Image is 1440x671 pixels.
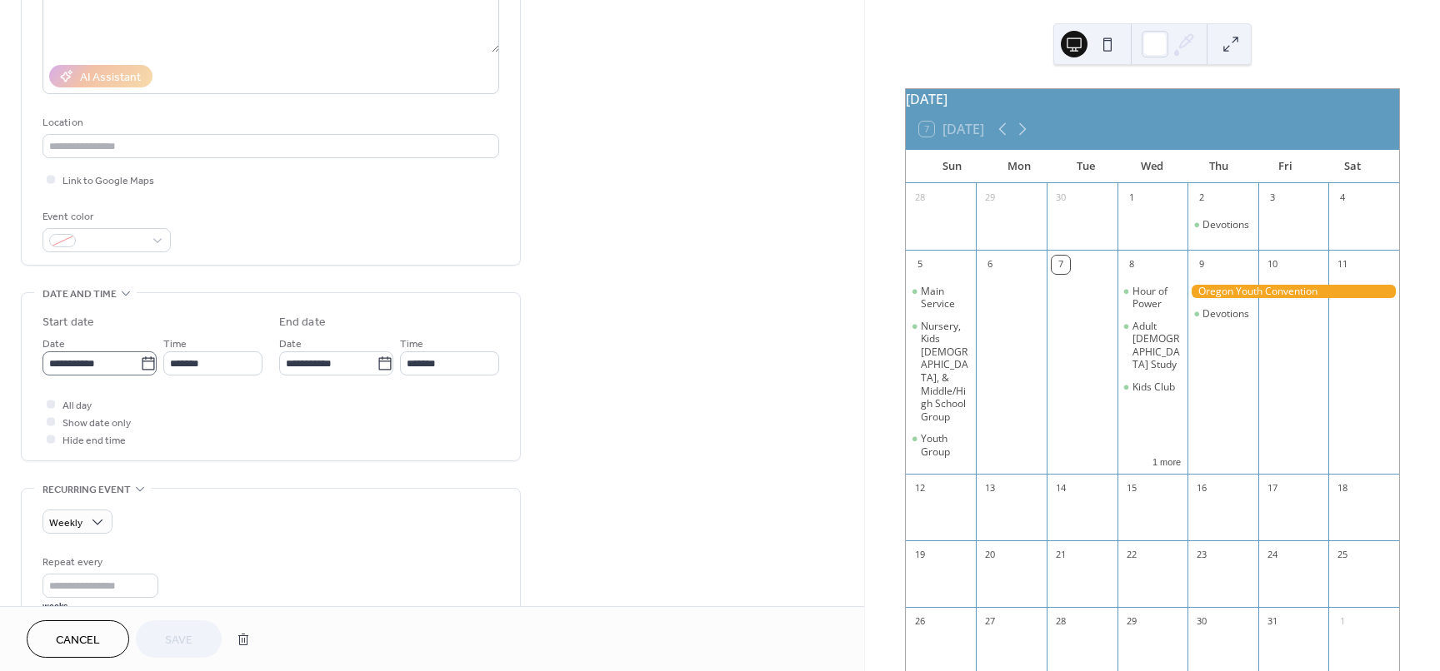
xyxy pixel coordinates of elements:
span: Weekly [49,514,82,533]
span: Date [42,335,65,353]
div: 11 [1333,256,1352,274]
div: 12 [911,480,929,498]
div: 8 [1122,256,1141,274]
span: Show date only [62,415,131,432]
div: Devotions [1187,218,1258,231]
div: Event color [42,208,167,226]
div: Devotions [1202,218,1249,231]
div: 21 [1052,546,1070,564]
div: 13 [981,480,999,498]
div: 1 [1122,189,1141,207]
div: Hour of Power [1132,285,1182,311]
div: 27 [981,613,999,631]
div: 14 [1052,480,1070,498]
button: 1 more [1146,454,1187,468]
span: All day [62,397,92,415]
div: Fri [1252,150,1319,183]
div: [DATE] [906,89,1399,109]
div: Main Service [921,285,970,311]
div: 3 [1263,189,1282,207]
div: 7 [1052,256,1070,274]
div: 28 [1052,613,1070,631]
div: Hour of Power [1117,285,1188,311]
div: 19 [911,546,929,564]
div: Adult Bible Study [1117,320,1188,371]
div: 10 [1263,256,1282,274]
div: Nursery, Kids Church, & Middle/High School Group [906,320,977,424]
div: Start date [42,314,94,331]
div: 15 [1122,480,1141,498]
div: 6 [981,256,999,274]
div: 29 [981,189,999,207]
span: Date [279,335,302,353]
div: 17 [1263,480,1282,498]
span: Recurring event [42,481,131,499]
button: Cancel [27,620,129,658]
div: Kids Club [1117,380,1188,394]
span: Hide end time [62,432,126,450]
div: 16 [1192,480,1211,498]
div: Repeat every [42,554,155,571]
div: 31 [1263,613,1282,631]
div: Oregon Youth Convention [1187,285,1399,299]
div: Devotions [1187,307,1258,321]
span: Time [400,335,423,353]
div: Nursery, Kids [DEMOGRAPHIC_DATA], & Middle/High School Group [921,320,970,424]
div: 23 [1192,546,1211,564]
div: 30 [1192,613,1211,631]
div: 5 [911,256,929,274]
div: Mon [986,150,1052,183]
span: Time [163,335,187,353]
div: Wed [1119,150,1186,183]
div: 30 [1052,189,1070,207]
div: 26 [911,613,929,631]
div: Sun [919,150,986,183]
div: 29 [1122,613,1141,631]
div: Adult [DEMOGRAPHIC_DATA] Study [1132,320,1182,371]
div: Devotions [1202,307,1249,321]
div: Location [42,114,496,132]
div: 4 [1333,189,1352,207]
div: 22 [1122,546,1141,564]
div: weeks [42,601,158,613]
span: Cancel [56,632,100,649]
div: Main Service [906,285,977,311]
div: Tue [1052,150,1119,183]
div: 25 [1333,546,1352,564]
div: 24 [1263,546,1282,564]
div: Thu [1186,150,1252,183]
div: Youth Group [921,432,970,458]
span: Date and time [42,286,117,303]
div: 18 [1333,480,1352,498]
div: Kids Club [1132,380,1175,394]
div: 1 [1333,613,1352,631]
div: 20 [981,546,999,564]
span: Link to Google Maps [62,172,154,190]
div: Sat [1319,150,1386,183]
div: Youth Group [906,432,977,458]
div: 28 [911,189,929,207]
div: 9 [1192,256,1211,274]
div: 2 [1192,189,1211,207]
div: End date [279,314,326,331]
